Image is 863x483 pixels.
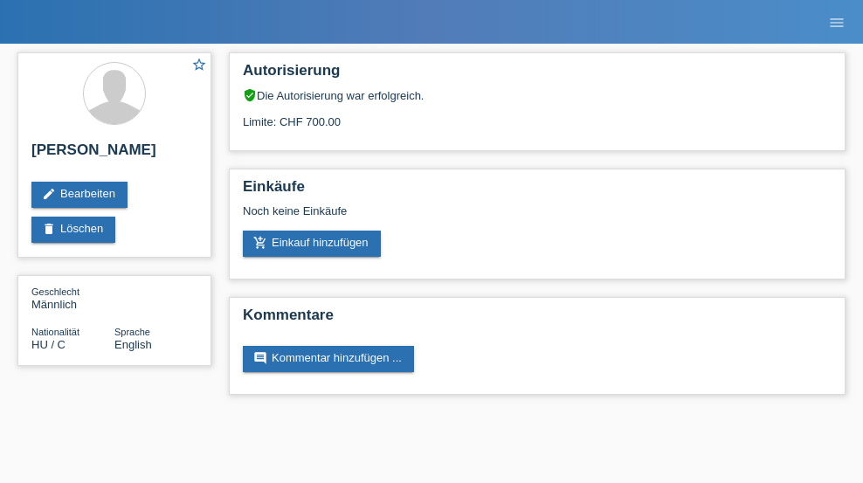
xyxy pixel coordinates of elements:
i: add_shopping_cart [253,236,267,250]
span: Geschlecht [31,286,79,297]
span: Sprache [114,327,150,337]
h2: [PERSON_NAME] [31,141,197,168]
div: Limite: CHF 700.00 [243,102,832,128]
a: editBearbeiten [31,182,128,208]
a: commentKommentar hinzufügen ... [243,346,414,372]
h2: Kommentare [243,307,832,333]
div: Die Autorisierung war erfolgreich. [243,88,832,102]
div: Noch keine Einkäufe [243,204,832,231]
div: Männlich [31,285,114,311]
i: star_border [191,57,207,72]
a: menu [819,17,854,27]
span: English [114,338,152,351]
i: delete [42,222,56,236]
span: Nationalität [31,327,79,337]
i: menu [828,14,846,31]
h2: Einkäufe [243,178,832,204]
h2: Autorisierung [243,62,832,88]
a: star_border [191,57,207,75]
a: add_shopping_cartEinkauf hinzufügen [243,231,381,257]
i: verified_user [243,88,257,102]
span: Ungarn / C / 07.09.2006 [31,338,66,351]
i: edit [42,187,56,201]
i: comment [253,351,267,365]
a: deleteLöschen [31,217,115,243]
